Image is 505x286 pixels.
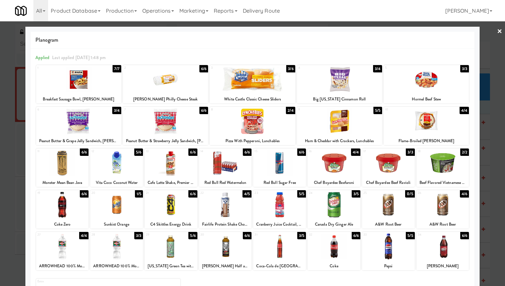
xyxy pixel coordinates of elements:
[200,179,251,187] div: Red Bull Red Watermelon
[188,190,197,198] div: 6/6
[211,137,294,145] div: Pizza With Pepperoni, Lunchables
[199,262,252,270] div: [PERSON_NAME] Half and Half Iced Tea Lemonade Lite, [US_STATE]
[80,149,89,156] div: 6/6
[37,262,88,270] div: ARROWHEAD 100% Mountain Spring Water
[199,65,208,72] div: 6/6
[418,190,443,196] div: 26
[309,232,334,238] div: 32
[417,262,468,270] div: [PERSON_NAME]
[416,262,469,270] div: [PERSON_NAME]
[199,232,252,270] div: 306/6[PERSON_NAME] Half and Half Iced Tea Lemonade Lite, [US_STATE]
[373,107,382,114] div: 5/5
[92,232,117,238] div: 28
[124,65,166,71] div: 2
[297,137,382,145] div: Ham & Cheddar with Crackers, Lunchables
[211,65,252,71] div: 3
[385,137,468,145] div: Flame-Broiled [PERSON_NAME]
[113,65,121,72] div: 7/7
[254,262,305,270] div: Coca-Cola de [GEOGRAPHIC_DATA]
[37,190,62,196] div: 19
[297,107,382,145] div: 95/5Ham & Cheddar with Crackers, Lunchables
[253,262,306,270] div: Coca-Cola de [GEOGRAPHIC_DATA]
[124,137,207,145] div: Peanut Butter & Strawberry Jelly Sandwich, [PERSON_NAME] Uncrustables
[309,190,334,196] div: 24
[36,220,89,229] div: Coke Zero
[363,179,414,187] div: Chef Boyardee Beef Ravioli
[211,95,294,103] div: White Castle Classic Cheese Sliders
[35,54,50,61] span: Applied
[418,149,443,154] div: 18
[255,232,280,238] div: 31
[243,149,251,156] div: 6/6
[124,107,166,112] div: 7
[90,262,143,270] div: ARROWHEAD 100% Mountain Spring Water
[352,232,360,239] div: 6/6
[460,65,469,72] div: 3/3
[384,137,469,145] div: Flame-Broiled [PERSON_NAME]
[92,190,117,196] div: 20
[123,65,208,103] div: 26/6[PERSON_NAME] Philly Cheese Steak
[286,65,295,72] div: 3/6
[308,262,360,270] div: Coke
[210,137,295,145] div: Pizza With Pepperoni, Lunchables
[362,232,415,270] div: 335/5Pepsi
[210,95,295,103] div: White Castle Classic Cheese Sliders
[253,232,306,270] div: 313/5Coca-Cola de [GEOGRAPHIC_DATA]
[210,65,295,103] div: 33/6White Castle Classic Cheese Sliders
[146,190,171,196] div: 21
[384,95,469,103] div: Hormel Beef Stew
[112,107,121,114] div: 3/4
[37,179,88,187] div: Monster Mean Bean Java
[308,232,360,270] div: 326/6Coke
[52,54,106,61] span: Last applied [DATE] 1:48 pm
[37,137,120,145] div: Peanut Butter & Grape Jelly Sandwich, [PERSON_NAME] Uncrustables
[362,179,415,187] div: Chef Boyardee Beef Ravioli
[297,65,382,103] div: 43/4Big [US_STATE] Cinnamon Roll
[460,190,469,198] div: 4/6
[200,232,225,238] div: 30
[90,149,143,187] div: 125/6Vita Coco Coconut Water
[37,95,120,103] div: Breakfast Sausage Bowl, [PERSON_NAME]
[385,95,468,103] div: Hormel Beef Stew
[91,179,142,187] div: Vita Coco Coconut Water
[298,107,340,112] div: 9
[200,220,251,229] div: Fairlife Protein Shake Chocolate
[199,107,208,114] div: 6/6
[36,107,121,145] div: 63/4Peanut Butter & Grape Jelly Sandwich, [PERSON_NAME] Uncrustables
[385,107,427,112] div: 10
[460,149,469,156] div: 2/2
[36,149,89,187] div: 116/6Monster Mean Bean Java
[145,179,197,187] div: Cafe Latte Shake, Premier Protein
[123,137,208,145] div: Peanut Butter & Strawberry Jelly Sandwich, [PERSON_NAME] Uncrustables
[90,179,143,187] div: Vita Coco Coconut Water
[362,220,415,229] div: A&W Root Beer
[384,65,469,103] div: 53/3Hormel Beef Stew
[36,262,89,270] div: ARROWHEAD 100% Mountain Spring Water
[134,232,143,239] div: 3/3
[135,190,143,198] div: 1/5
[297,149,306,156] div: 6/6
[497,21,502,42] a: ×
[146,149,171,154] div: 13
[362,262,415,270] div: Pepsi
[199,149,252,187] div: 146/6Red Bull Red Watermelon
[35,35,470,45] span: Planogram
[363,149,388,154] div: 17
[254,220,305,229] div: Cranberry Juice Cocktail, Ocean Spray
[406,232,414,239] div: 5/5
[286,107,295,114] div: 2/4
[363,262,414,270] div: Pepsi
[91,220,142,229] div: Sunkist Orange
[79,232,89,239] div: 4/4
[146,262,196,270] div: [US_STATE] Green Tea with [MEDICAL_DATA] and Honey
[418,232,443,238] div: 34
[253,220,306,229] div: Cranberry Juice Cocktail, Ocean Spray
[211,107,252,112] div: 8
[200,262,251,270] div: [PERSON_NAME] Half and Half Iced Tea Lemonade Lite, [US_STATE]
[36,232,89,270] div: 274/4ARROWHEAD 100% Mountain Spring Water
[309,149,334,154] div: 16
[145,149,197,187] div: 136/6Cafe Latte Shake, Premier Protein
[200,190,225,196] div: 22
[460,107,469,114] div: 4/4
[308,179,360,187] div: Chef Boyardee Beefaroni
